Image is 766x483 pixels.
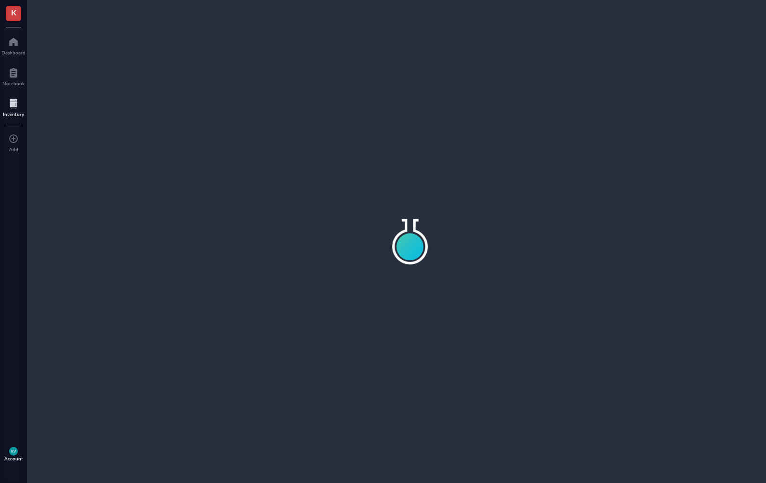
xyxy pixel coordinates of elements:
[3,96,24,117] a: Inventory
[4,456,23,461] div: Account
[1,50,26,55] div: Dashboard
[2,80,25,86] div: Notebook
[1,34,26,55] a: Dashboard
[11,6,16,18] span: K
[11,449,16,453] span: KV
[3,111,24,117] div: Inventory
[2,65,25,86] a: Notebook
[9,146,18,152] div: Add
